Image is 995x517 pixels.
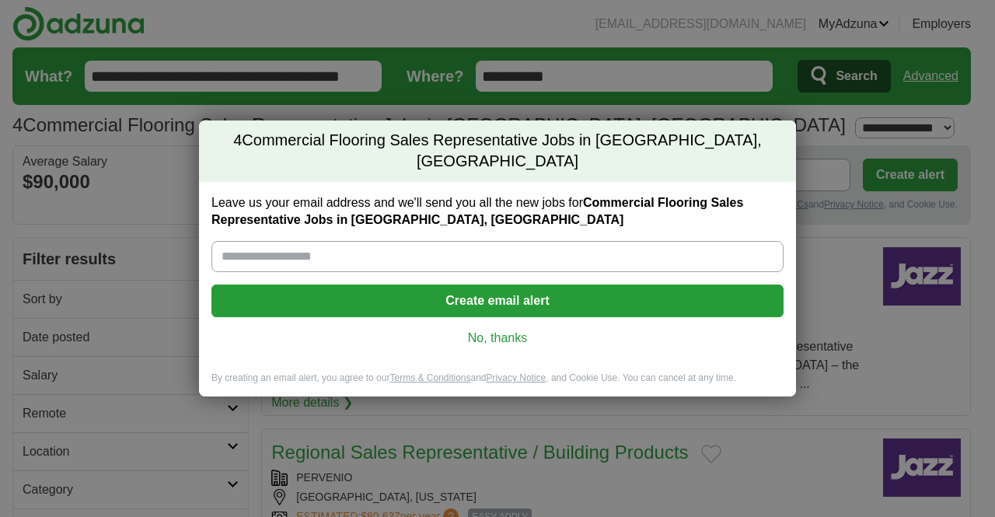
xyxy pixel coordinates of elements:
a: Terms & Conditions [389,372,470,383]
a: Privacy Notice [487,372,546,383]
strong: Commercial Flooring Sales Representative Jobs in [GEOGRAPHIC_DATA], [GEOGRAPHIC_DATA] [211,196,743,226]
h2: Commercial Flooring Sales Representative Jobs in [GEOGRAPHIC_DATA], [GEOGRAPHIC_DATA] [199,121,796,182]
span: 4 [233,130,242,152]
div: By creating an email alert, you agree to our and , and Cookie Use. You can cancel at any time. [199,372,796,397]
button: Create email alert [211,285,784,317]
label: Leave us your email address and we'll send you all the new jobs for [211,194,784,229]
a: No, thanks [224,330,771,347]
